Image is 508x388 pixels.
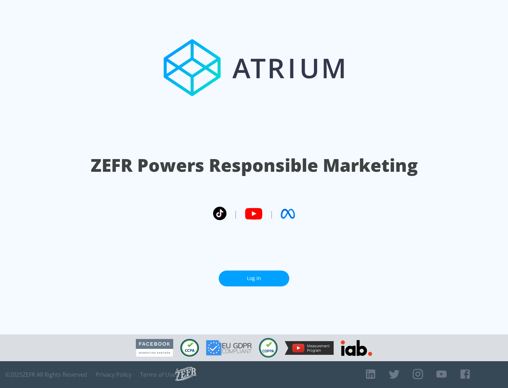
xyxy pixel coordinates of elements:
a: Terms of Use [140,371,175,378]
img: Facebook Marketing Partner [136,339,173,357]
span: | [270,208,274,219]
a: Privacy Policy [96,371,132,378]
img: COPPA Compliant [259,338,278,358]
h1: ZEFR Powers Responsible Marketing [91,153,418,177]
span: © 2025 ZEFR All Rights Reserved [5,371,87,378]
span: | [234,208,238,219]
img: YouTube Measurement Program [285,341,334,355]
img: CCPA Compliant [180,339,199,357]
img: IAB [341,340,372,356]
a: Log In [219,271,289,286]
img: GDPR Compliant [206,340,252,356]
